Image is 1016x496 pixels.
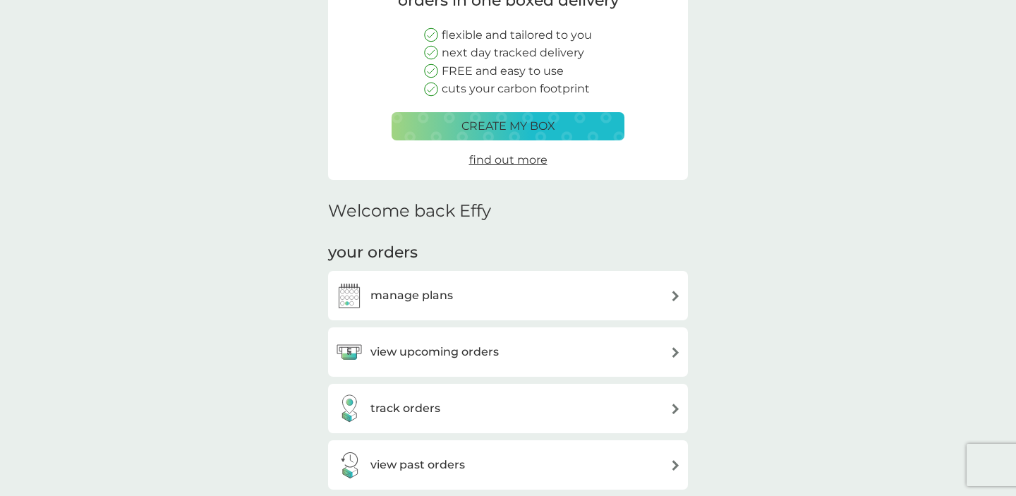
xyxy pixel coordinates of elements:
[328,242,418,264] h3: your orders
[469,153,548,167] span: find out more
[670,291,681,301] img: arrow right
[670,404,681,414] img: arrow right
[370,343,499,361] h3: view upcoming orders
[670,347,681,358] img: arrow right
[370,456,465,474] h3: view past orders
[328,201,491,222] h2: Welcome back Effy
[670,460,681,471] img: arrow right
[370,286,453,305] h3: manage plans
[442,62,564,80] p: FREE and easy to use
[469,151,548,169] a: find out more
[442,44,584,62] p: next day tracked delivery
[392,112,624,140] button: create my box
[442,80,590,98] p: cuts your carbon footprint
[442,26,592,44] p: flexible and tailored to you
[461,117,555,135] p: create my box
[370,399,440,418] h3: track orders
